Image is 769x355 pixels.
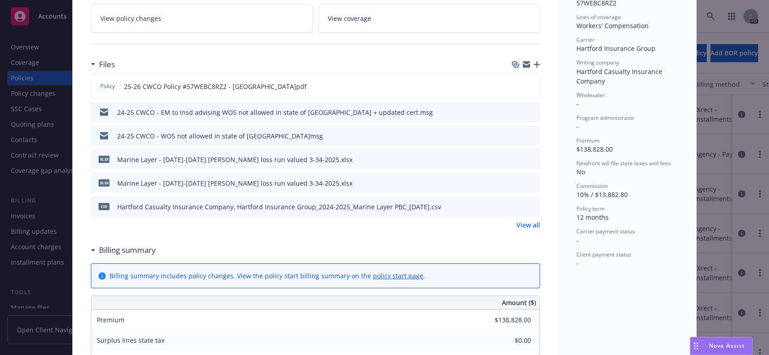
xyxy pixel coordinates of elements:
[576,159,671,167] span: Newfront will file state taxes and fees
[97,336,164,345] span: Surplus lines state tax
[514,155,521,164] button: download file
[99,179,109,186] span: xlsx
[576,59,619,66] span: Writing company
[99,203,109,210] span: csv
[99,82,117,90] span: Policy
[576,182,608,190] span: Commission
[528,178,536,188] button: preview file
[91,244,156,256] div: Billing summary
[477,334,536,347] input: 0.00
[576,13,621,21] span: Lines of coverage
[97,316,124,324] span: Premium
[91,59,115,70] div: Files
[502,298,536,307] span: Amount ($)
[576,137,600,144] span: Premium
[576,145,613,153] span: $138,828.00
[99,244,156,256] h3: Billing summary
[528,108,536,117] button: preview file
[99,156,109,163] span: xlsx
[124,82,307,91] span: 25-26 CWCO Policy #57WEBC8RZ2 - [GEOGRAPHIC_DATA]pdf
[109,271,425,281] div: Billing summary includes policy changes. View the policy start billing summary on the .
[100,14,161,23] span: View policy changes
[576,190,628,199] span: 10% / $13,882.80
[318,4,541,33] a: View coverage
[117,202,441,212] div: Hartford Casualty Insurance Company, Hartford Insurance Group_2024-2025_Marine Layer PBC_[DATE].csv
[513,82,521,91] button: download file
[514,131,521,141] button: download file
[117,108,433,117] div: 24-25 CWCO - EM to Insd advising WOS not allowed in state of [GEOGRAPHIC_DATA] + updated cert.msg
[117,131,323,141] div: 24-25 CWCO - WOS not allowed in state of [GEOGRAPHIC_DATA]msg
[690,337,702,355] div: Drag to move
[528,82,536,91] button: preview file
[576,227,635,235] span: Carrier payment status
[99,59,115,70] h3: Files
[576,44,655,53] span: Hartford Insurance Group
[576,114,635,122] span: Program administrator
[576,259,579,267] span: -
[576,99,579,108] span: -
[576,168,585,176] span: No
[328,14,371,23] span: View coverage
[528,155,536,164] button: preview file
[91,4,313,33] a: View policy changes
[576,213,609,222] span: 12 months
[514,178,521,188] button: download file
[576,251,631,258] span: Client payment status
[528,131,536,141] button: preview file
[576,205,605,212] span: Policy term
[117,178,352,188] div: Marine Layer - [DATE]-[DATE] [PERSON_NAME] loss run valued 3-34-2025.xlsx
[576,91,605,99] span: Wholesaler
[576,236,579,245] span: -
[373,271,423,280] a: policy start page
[514,202,521,212] button: download file
[528,202,536,212] button: preview file
[516,220,540,230] a: View all
[117,155,352,164] div: Marine Layer - [DATE]-[DATE] [PERSON_NAME] loss run valued 3-34-2025.xlsx
[514,108,521,117] button: download file
[690,337,753,355] button: Nova Assist
[576,21,649,30] span: Workers' Compensation
[576,67,664,85] span: Hartford Casualty Insurance Company
[576,122,579,131] span: -
[576,36,595,44] span: Carrier
[709,342,745,350] span: Nova Assist
[477,313,536,327] input: 0.00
